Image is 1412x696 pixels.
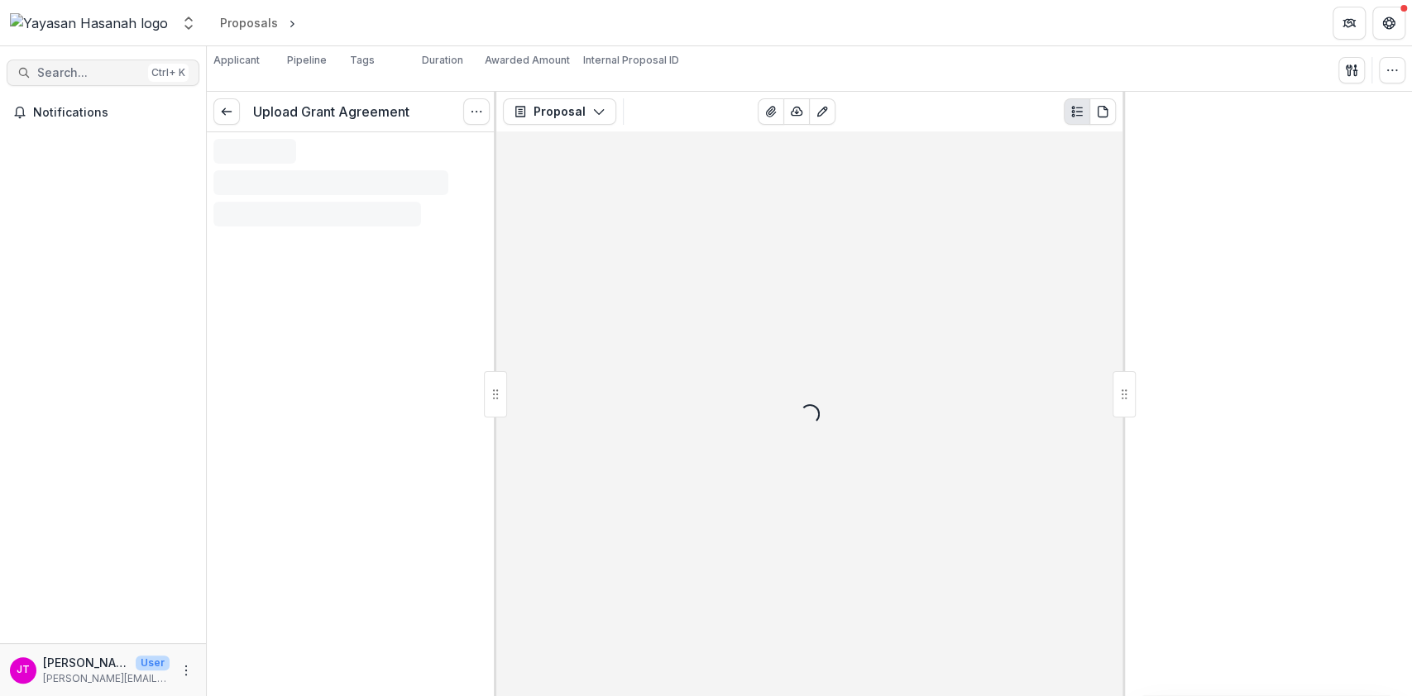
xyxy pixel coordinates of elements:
button: Plaintext view [1064,98,1090,125]
p: Tags [350,53,375,68]
p: Awarded Amount [485,53,570,68]
p: [PERSON_NAME] [43,654,129,671]
button: Options [463,98,490,125]
div: Ctrl + K [148,64,189,82]
button: Notifications [7,99,199,126]
button: Open entity switcher [177,7,200,40]
button: Partners [1333,7,1366,40]
a: Proposals [213,11,285,35]
p: Pipeline [287,53,327,68]
button: View Attached Files [758,98,784,125]
p: User [136,655,170,670]
div: Josselyn Tan [17,665,30,675]
span: Search... [37,66,141,80]
p: Applicant [213,53,260,68]
p: Duration [422,53,463,68]
span: Notifications [33,106,193,120]
button: Search... [7,60,199,86]
button: More [176,660,196,680]
button: Get Help [1372,7,1405,40]
button: PDF view [1089,98,1116,125]
p: [PERSON_NAME][EMAIL_ADDRESS][DOMAIN_NAME] [43,671,170,686]
nav: breadcrumb [213,11,370,35]
h3: Upload Grant Agreement [253,104,409,120]
img: Yayasan Hasanah logo [10,13,168,33]
button: Proposal [503,98,616,125]
div: Proposals [220,14,278,31]
button: Edit as form [809,98,835,125]
p: Internal Proposal ID [583,53,679,68]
